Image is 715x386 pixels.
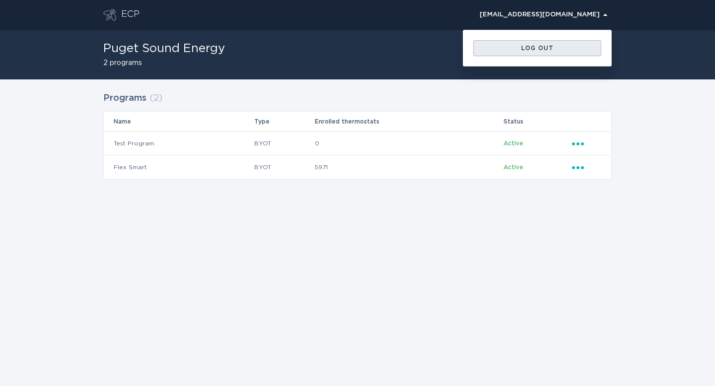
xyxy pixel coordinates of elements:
td: Flex Smart [104,155,254,179]
th: Status [503,112,572,131]
td: BYOT [254,131,314,155]
div: [EMAIL_ADDRESS][DOMAIN_NAME] [480,12,607,18]
div: ECP [121,9,140,21]
td: BYOT [254,155,314,179]
th: Enrolled thermostats [314,112,503,131]
div: Popover menu [572,138,601,149]
button: Go to dashboard [103,9,116,21]
td: Test Program [104,131,254,155]
h2: Programs [103,89,146,107]
tr: Table Headers [104,112,611,131]
span: Active [503,140,523,146]
tr: 5f1247f2c0434ff9aaaf0393365fb9fe [104,155,611,179]
div: Log out [478,45,596,51]
tr: 99594c4f6ff24edb8ece91689c11225c [104,131,611,155]
button: Log out [473,40,601,56]
th: Name [104,112,254,131]
td: 0 [314,131,503,155]
td: 5971 [314,155,503,179]
span: ( 2 ) [149,94,162,103]
th: Type [254,112,314,131]
span: Active [503,164,523,170]
div: Popover menu [572,162,601,173]
h2: 2 programs [103,60,225,66]
h1: Puget Sound Energy [103,43,225,55]
button: Open user account details [475,7,612,22]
